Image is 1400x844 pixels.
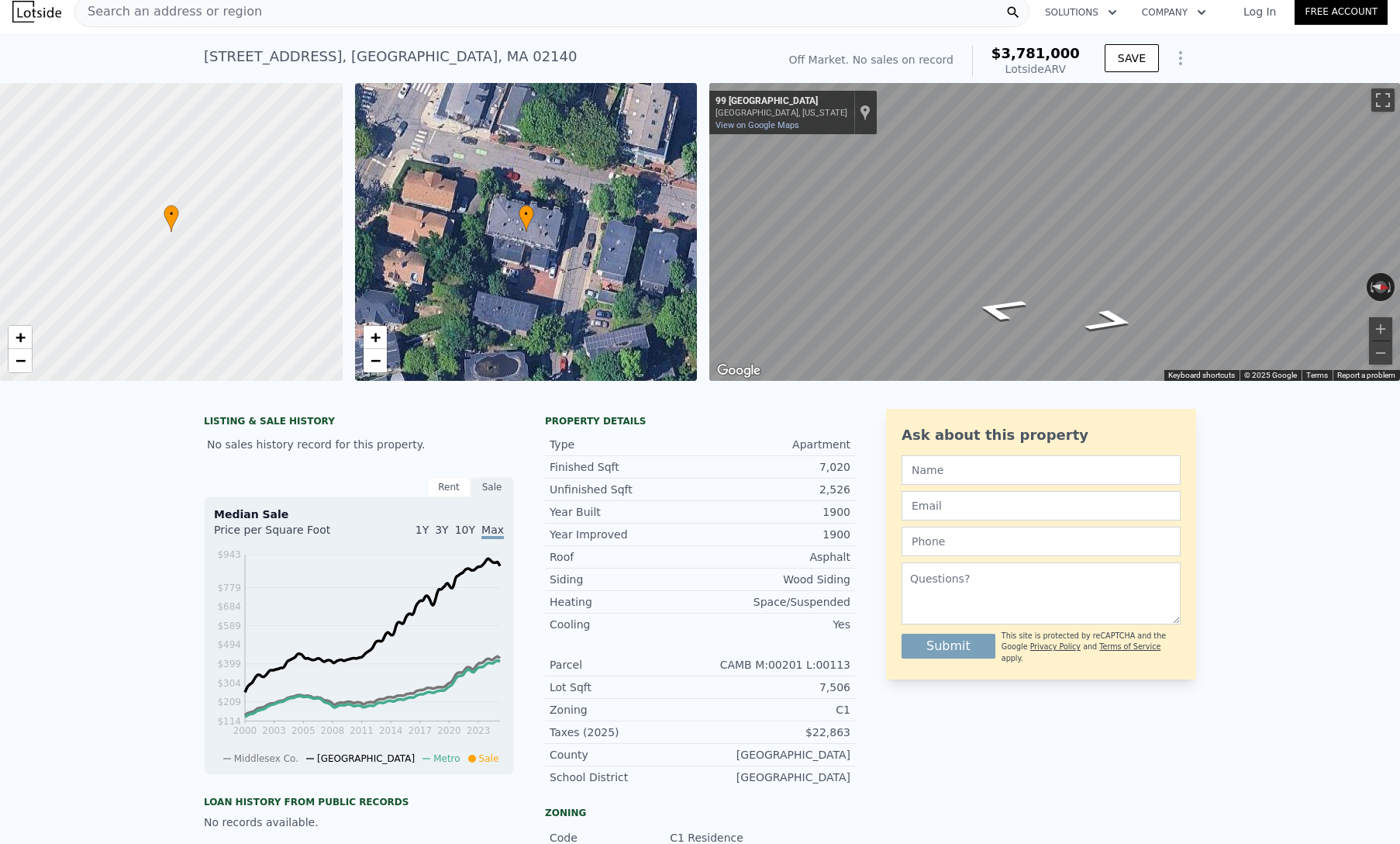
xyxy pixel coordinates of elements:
[9,326,32,349] a: Zoom in
[1369,317,1392,341] button: Zoom in
[370,327,380,347] span: +
[716,95,847,108] div: 99 [GEOGRAPHIC_DATA]
[700,482,850,497] div: 2,526
[700,657,850,673] div: CAMB M:00201 L:00113
[437,725,461,736] tspan: 2020
[550,572,700,587] div: Siding
[700,572,850,587] div: Wood Siding
[700,504,850,520] div: 1900
[550,702,700,718] div: Zoning
[550,594,700,610] div: Heating
[550,527,700,542] div: Year Improved
[204,796,514,808] div: Loan history from public records
[217,697,241,707] tspan: $209
[700,594,850,610] div: Space/Suspended
[991,45,1080,61] span: $3,781,000
[700,437,850,452] div: Apartment
[550,770,700,785] div: School District
[902,491,1181,521] input: Email
[550,504,700,520] div: Year Built
[1366,279,1395,294] button: Reset the view
[951,292,1049,327] path: Go South, Buena Vista Park
[550,617,700,632] div: Cooling
[217,639,241,650] tspan: $494
[860,104,871,121] a: Show location on map
[716,108,847,118] div: [GEOGRAPHIC_DATA], [US_STATE]
[1168,370,1235,381] button: Keyboard shortcuts
[409,725,433,736] tspan: 2017
[214,507,504,522] div: Median Sale
[550,725,700,740] div: Taxes (2025)
[700,747,850,763] div: [GEOGRAPHIC_DATA]
[291,725,316,736] tspan: 2005
[700,459,850,475] div: 7,020
[550,482,700,497] div: Unfinished Sqft
[1367,273,1375,301] button: Rotate counterclockwise
[1369,341,1392,365] button: Zoom out
[1306,371,1328,379] a: Terms (opens in new tab)
[700,702,850,718] div: C1
[550,437,700,452] div: Type
[471,477,514,497] div: Sale
[550,657,700,673] div: Parcel
[12,1,61,22] img: Lotside
[1030,642,1081,651] a: Privacy Policy
[217,583,241,593] tspan: $779
[317,753,415,764] span: [GEOGRAPHIC_DATA]
[1105,44,1159,72] button: SAVE
[709,83,1400,381] div: Street View
[204,46,577,67] div: [STREET_ADDRESS] , [GEOGRAPHIC_DATA] , MA 02140
[1099,642,1160,651] a: Terms of Service
[234,753,298,764] span: Middlesex Co.
[902,634,995,659] button: Submit
[545,807,855,819] div: Zoning
[479,753,499,764] span: Sale
[700,725,850,740] div: $22,863
[550,459,700,475] div: Finished Sqft
[1371,88,1395,112] button: Toggle fullscreen view
[991,61,1080,77] div: Lotside ARV
[1387,273,1395,301] button: Rotate clockwise
[1337,371,1395,379] a: Report a problem
[16,327,26,347] span: +
[350,725,374,736] tspan: 2011
[217,659,241,669] tspan: $399
[433,753,460,764] span: Metro
[204,415,514,431] div: LISTING & SALE HISTORY
[435,524,448,536] span: 3Y
[467,725,491,736] tspan: 2023
[902,424,1181,446] div: Ask about this property
[217,601,241,612] tspan: $684
[519,207,534,221] span: •
[519,205,534,232] div: •
[16,351,26,370] span: −
[1064,303,1157,338] path: Go North, Buena Vista Park
[364,349,387,372] a: Zoom out
[217,621,241,631] tspan: $589
[217,549,241,560] tspan: $943
[1244,371,1297,379] span: © 2025 Google
[550,680,700,695] div: Lot Sqft
[1002,631,1181,664] div: This site is protected by reCAPTCHA and the Google and apply.
[700,549,850,565] div: Asphalt
[902,455,1181,485] input: Name
[550,549,700,565] div: Roof
[204,431,514,458] div: No sales history record for this property.
[700,527,850,542] div: 1900
[713,361,764,381] img: Google
[713,361,764,381] a: Open this area in Google Maps (opens a new window)
[455,524,475,536] span: 10Y
[164,205,179,232] div: •
[217,678,241,689] tspan: $304
[321,725,345,736] tspan: 2008
[550,747,700,763] div: County
[1225,4,1295,19] a: Log In
[700,770,850,785] div: [GEOGRAPHIC_DATA]
[379,725,403,736] tspan: 2014
[709,83,1400,381] div: Map
[75,2,262,21] span: Search an address or region
[902,527,1181,556] input: Phone
[716,120,799,130] a: View on Google Maps
[481,524,504,539] span: Max
[233,725,257,736] tspan: 2000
